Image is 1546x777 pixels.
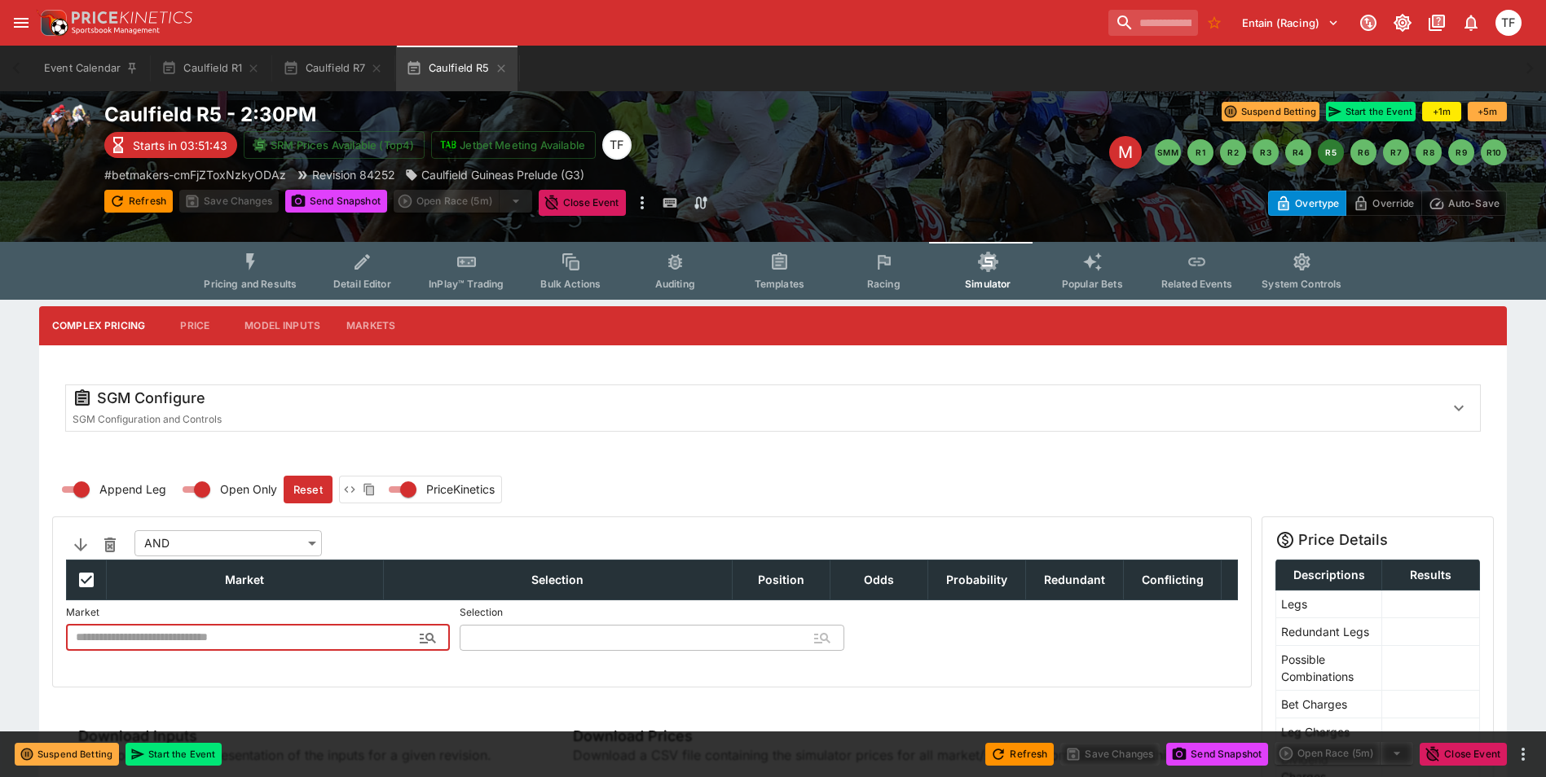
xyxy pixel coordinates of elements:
[36,7,68,39] img: PriceKinetics Logo
[1253,139,1279,165] button: R3
[1468,102,1507,121] button: +5m
[104,166,286,183] p: Copy To Clipboard
[602,130,632,160] div: Tom Flynn
[755,278,804,290] span: Templates
[1383,139,1409,165] button: R7
[440,137,456,153] img: jetbet-logo.svg
[1448,195,1500,212] p: Auto-Save
[1298,530,1388,549] h5: Price Details
[1285,139,1311,165] button: R4
[66,600,450,625] label: Market
[573,727,1214,745] span: Download Prices
[431,131,596,159] button: Jetbet Meeting Available
[1124,560,1222,599] th: Conflicting
[655,278,695,290] span: Auditing
[1448,139,1474,165] button: R9
[231,306,333,345] button: Model Inputs
[733,560,830,599] th: Position
[985,743,1054,766] button: Refresh
[1295,195,1339,212] p: Overtype
[104,102,806,127] h2: Copy To Clipboard
[133,137,227,154] p: Starts in 03:51:43
[1155,139,1181,165] button: SMM
[1166,743,1268,766] button: Send Snapshot
[107,560,384,599] th: Market
[1422,8,1451,37] button: Documentation
[1201,10,1227,36] button: No Bookmarks
[39,102,91,154] img: horse_racing.png
[1513,744,1533,764] button: more
[284,476,333,503] button: Reset
[1346,191,1421,216] button: Override
[72,27,160,34] img: Sportsbook Management
[1354,8,1383,37] button: Connected to PK
[333,306,408,345] button: Markets
[15,743,119,766] button: Suspend Betting
[383,560,733,599] th: Selection
[34,46,148,91] button: Event Calendar
[830,560,928,599] th: Odds
[99,481,166,498] span: Append Leg
[1262,278,1341,290] span: System Controls
[421,166,584,183] p: Caulfield Guineas Prelude (G3)
[1268,191,1507,216] div: Start From
[359,480,379,499] button: Copy payload to clipboard
[1161,278,1232,290] span: Related Events
[204,278,297,290] span: Pricing and Results
[78,727,514,745] span: Download Inputs
[285,190,387,213] button: Send Snapshot
[126,743,222,766] button: Start the Event
[1416,139,1442,165] button: R8
[1268,191,1346,216] button: Overtype
[379,476,495,503] label: Change payload type
[1108,10,1198,36] input: search
[1456,8,1486,37] button: Notifications
[396,46,517,91] button: Caulfield R5
[405,166,584,183] div: Caulfield Guineas Prelude (G3)
[1026,560,1124,599] th: Redundant
[1350,139,1376,165] button: R6
[312,166,395,183] p: Revision 84252
[1276,690,1382,718] td: Bet Charges
[1481,139,1507,165] button: R10
[273,46,393,91] button: Caulfield R7
[7,8,36,37] button: open drawer
[72,11,192,24] img: PriceKinetics
[1372,195,1414,212] p: Override
[1276,590,1382,617] td: Legs
[134,530,322,556] div: AND
[1220,139,1246,165] button: R2
[1495,10,1522,36] div: Tom Flynn
[1275,742,1413,765] div: split button
[632,190,652,216] button: more
[340,480,359,499] button: View payload
[928,560,1026,599] th: Probability
[426,481,495,498] span: PriceKinetics
[1420,743,1507,766] button: Close Event
[1276,645,1382,690] td: Possible Combinations
[158,306,231,345] button: Price
[460,600,843,625] label: Selection
[1232,10,1349,36] button: Select Tenant
[1421,191,1507,216] button: Auto-Save
[965,278,1011,290] span: Simulator
[152,46,270,91] button: Caulfield R1
[73,388,1431,408] div: SGM Configure
[1062,278,1123,290] span: Popular Bets
[1422,102,1461,121] button: +1m
[1187,139,1213,165] button: R1
[1388,8,1417,37] button: Toggle light/dark mode
[394,190,532,213] div: split button
[1222,102,1319,121] button: Suspend Betting
[1381,560,1479,590] th: Results
[1491,5,1526,41] button: Tom Flynn
[244,131,425,159] button: SRM Prices Available (Top4)
[39,306,158,345] button: Complex Pricing
[1326,102,1416,121] button: Start the Event
[540,278,601,290] span: Bulk Actions
[104,190,173,213] button: Refresh
[220,481,277,498] span: Open Only
[539,190,626,216] button: Close Event
[1109,136,1142,169] div: Edit Meeting
[73,413,222,425] span: SGM Configuration and Controls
